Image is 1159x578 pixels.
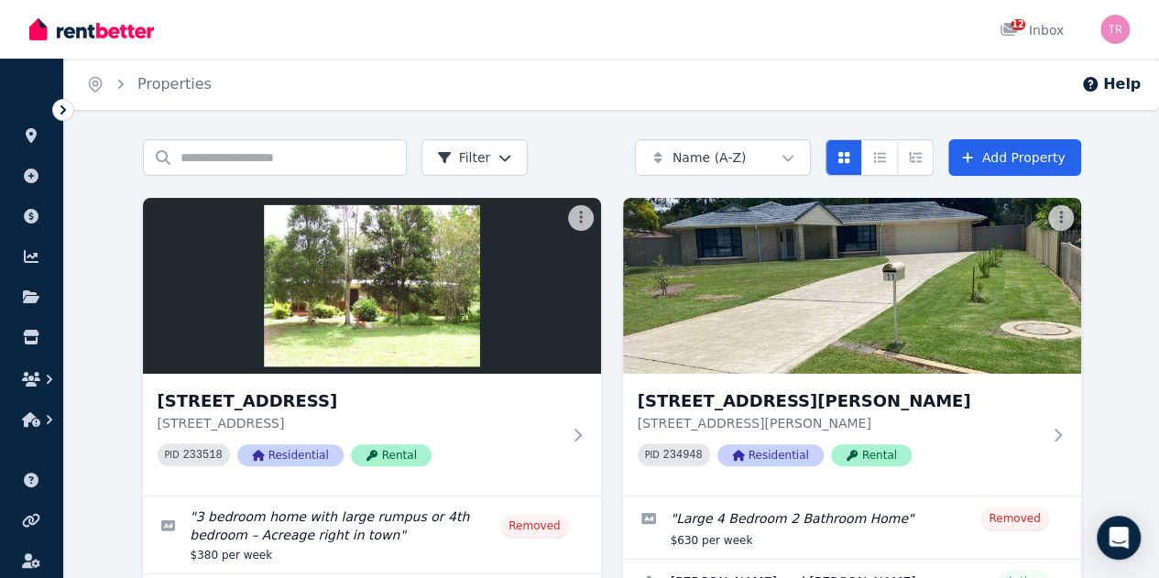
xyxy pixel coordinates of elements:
button: Help [1081,73,1141,95]
span: Residential [717,444,824,466]
a: 11 Berendt Court, Meadowbrook[STREET_ADDRESS][PERSON_NAME][STREET_ADDRESS][PERSON_NAME]PID 234948... [623,198,1081,496]
p: [STREET_ADDRESS] [158,414,561,432]
span: Rental [831,444,912,466]
img: RentBetter [29,16,154,43]
span: Rental [351,444,432,466]
img: 11 Berendt Court, Meadowbrook [623,198,1081,374]
a: 4 Grey Street, Nanango[STREET_ADDRESS][STREET_ADDRESS]PID 233518ResidentialRental [143,198,601,496]
button: Expanded list view [897,139,934,176]
img: 4 Grey Street, Nanango [143,198,601,374]
img: Theresa Roulston [1100,15,1130,44]
h3: [STREET_ADDRESS][PERSON_NAME] [638,388,1041,414]
h3: [STREET_ADDRESS] [158,388,561,414]
div: View options [826,139,934,176]
span: Filter [437,148,491,167]
p: [STREET_ADDRESS][PERSON_NAME] [638,414,1041,432]
a: Edit listing: Large 4 Bedroom 2 Bathroom Home [623,496,1081,559]
button: Card view [826,139,862,176]
button: Compact list view [861,139,898,176]
code: 233518 [182,449,222,462]
span: Name (A-Z) [672,148,747,167]
a: Properties [137,75,212,93]
small: PID [165,450,180,460]
button: Name (A-Z) [635,139,811,176]
div: Open Intercom Messenger [1097,516,1141,560]
span: Residential [237,444,344,466]
button: Filter [421,139,529,176]
button: More options [568,205,594,231]
button: More options [1048,205,1074,231]
a: Edit listing: 3 bedroom home with large rumpus or 4th bedroom – Acreage right in town [143,496,601,573]
nav: Breadcrumb [64,59,234,110]
a: Add Property [948,139,1081,176]
div: Inbox [1000,21,1064,39]
code: 234948 [662,449,702,462]
small: PID [645,450,660,460]
span: 12 [1011,19,1025,30]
